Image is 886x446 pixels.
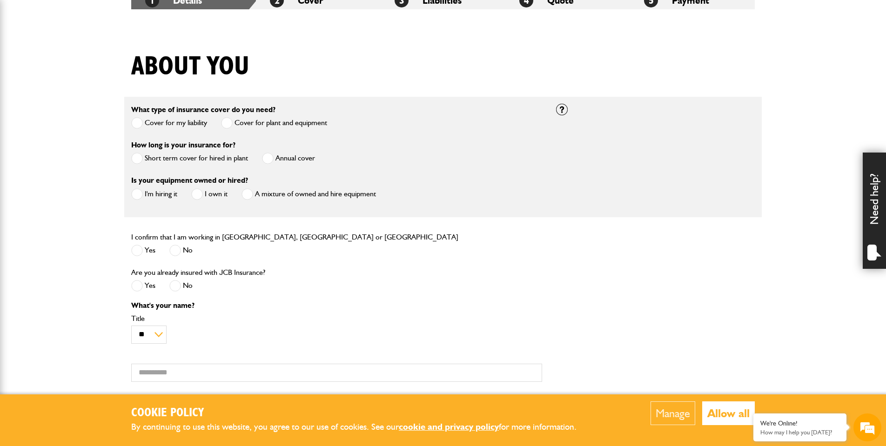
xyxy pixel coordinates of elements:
[131,106,275,113] label: What type of insurance cover do you need?
[131,302,542,309] p: What's your name?
[131,420,592,434] p: By continuing to use this website, you agree to our use of cookies. See our for more information.
[760,419,839,427] div: We're Online!
[131,315,542,322] label: Title
[702,401,755,425] button: Allow all
[131,188,177,200] label: I'm hiring it
[169,245,193,256] label: No
[131,153,248,164] label: Short term cover for hired in plant
[131,245,155,256] label: Yes
[262,153,315,164] label: Annual cover
[191,188,228,200] label: I own it
[651,401,695,425] button: Manage
[131,177,248,184] label: Is your equipment owned or hired?
[131,233,458,241] label: I confirm that I am working in [GEOGRAPHIC_DATA], [GEOGRAPHIC_DATA] or [GEOGRAPHIC_DATA]
[399,421,499,432] a: cookie and privacy policy
[169,280,193,292] label: No
[131,406,592,420] h2: Cookie Policy
[221,117,327,129] label: Cover for plant and equipment
[131,51,249,82] h1: About you
[760,429,839,436] p: How may I help you today?
[131,269,265,276] label: Are you already insured with JCB Insurance?
[863,153,886,269] div: Need help?
[131,280,155,292] label: Yes
[131,117,207,129] label: Cover for my liability
[131,141,235,149] label: How long is your insurance for?
[242,188,376,200] label: A mixture of owned and hire equipment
